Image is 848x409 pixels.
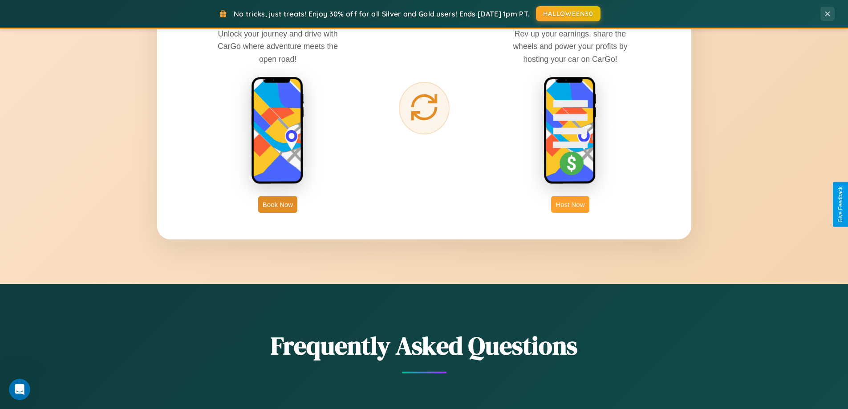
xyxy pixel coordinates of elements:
[551,196,589,213] button: Host Now
[544,77,597,185] img: host phone
[157,328,691,363] h2: Frequently Asked Questions
[837,186,844,223] div: Give Feedback
[536,6,600,21] button: HALLOWEEN30
[258,196,297,213] button: Book Now
[211,28,345,65] p: Unlock your journey and drive with CarGo where adventure meets the open road!
[503,28,637,65] p: Rev up your earnings, share the wheels and power your profits by hosting your car on CarGo!
[234,9,529,18] span: No tricks, just treats! Enjoy 30% off for all Silver and Gold users! Ends [DATE] 1pm PT.
[251,77,304,185] img: rent phone
[9,379,30,400] iframe: Intercom live chat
